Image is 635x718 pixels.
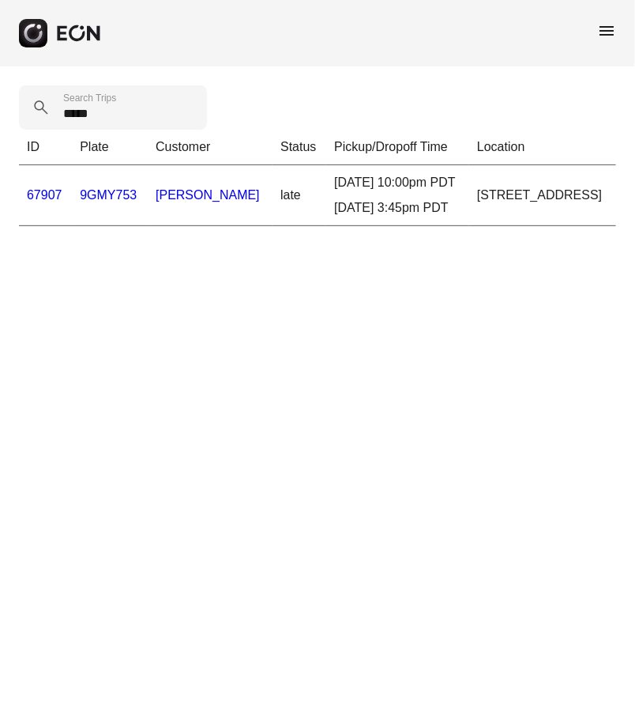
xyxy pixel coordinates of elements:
a: [PERSON_NAME] [156,188,260,202]
div: [DATE] 3:45pm PDT [334,198,461,217]
th: ID [19,130,72,165]
label: Search Trips [63,92,116,104]
th: Plate [72,130,148,165]
th: Location [469,130,616,165]
td: late [272,165,326,226]
th: Status [272,130,326,165]
th: Pickup/Dropoff Time [326,130,469,165]
div: [DATE] 10:00pm PDT [334,173,461,192]
th: Customer [148,130,272,165]
a: 9GMY753 [80,188,137,202]
a: 67907 [27,188,62,202]
span: menu [597,21,616,40]
td: [STREET_ADDRESS] [469,165,616,226]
